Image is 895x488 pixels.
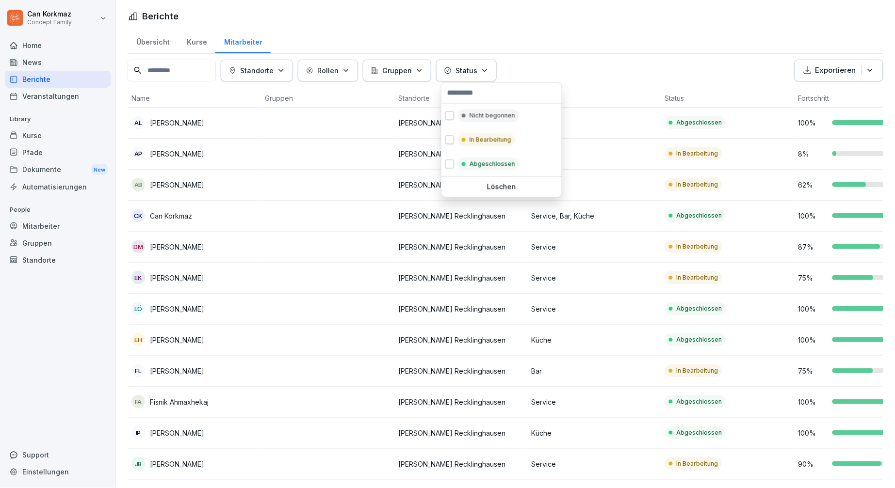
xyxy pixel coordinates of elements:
[445,183,558,191] p: Löschen
[470,136,511,144] p: In Bearbeitung
[382,65,412,76] p: Gruppen
[240,65,274,76] p: Standorte
[317,65,339,76] p: Rollen
[470,111,515,120] p: Nicht begonnen
[456,65,477,76] p: Status
[815,65,856,76] p: Exportieren
[470,160,515,169] p: Abgeschlossen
